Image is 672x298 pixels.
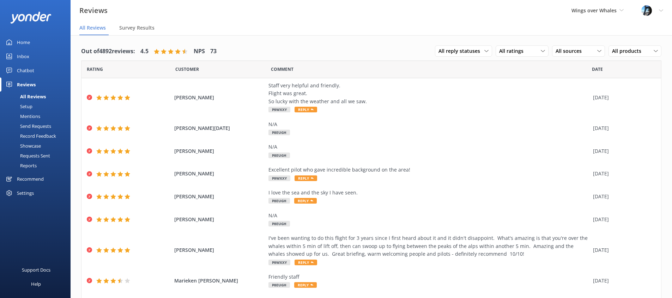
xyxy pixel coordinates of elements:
[174,124,265,132] span: [PERSON_NAME][DATE]
[4,111,40,121] div: Mentions
[174,193,265,200] span: [PERSON_NAME]
[438,47,484,55] span: All reply statuses
[140,47,149,56] h4: 4.5
[17,63,34,77] div: Chatbot
[499,47,528,55] span: All ratings
[79,5,108,16] h3: Reviews
[268,189,589,197] div: I love the sea and the sky I have seen.
[268,107,290,112] span: P9WXXY
[593,124,652,132] div: [DATE]
[4,92,71,101] a: All Reviews
[17,35,30,49] div: Home
[210,47,217,56] h4: 73
[4,161,37,170] div: Reports
[174,94,265,101] span: [PERSON_NAME]
[194,47,205,56] h4: NPS
[268,120,589,128] div: N/A
[4,141,41,151] div: Showcase
[87,66,103,73] span: Date
[4,92,46,101] div: All Reviews
[268,166,589,174] div: Excellent pilot who gave incredible background on the area!
[175,66,199,73] span: Date
[593,147,652,155] div: [DATE]
[294,198,317,204] span: Reply
[174,147,265,155] span: [PERSON_NAME]
[571,7,617,14] span: Wings over Whales
[593,193,652,200] div: [DATE]
[17,172,44,186] div: Recommend
[268,153,290,158] span: P8EUGH
[593,246,652,254] div: [DATE]
[268,221,290,226] span: P8EUGH
[268,143,589,151] div: N/A
[81,47,135,56] h4: Out of 4892 reviews:
[119,24,155,31] span: Survey Results
[174,170,265,178] span: [PERSON_NAME]
[268,273,589,281] div: Friendly staff
[593,277,652,285] div: [DATE]
[11,12,51,23] img: yonder-white-logo.png
[4,101,32,111] div: Setup
[4,151,50,161] div: Requests Sent
[294,282,317,288] span: Reply
[174,277,265,285] span: Marieken [PERSON_NAME]
[4,131,56,141] div: Record Feedback
[4,141,71,151] a: Showcase
[4,121,51,131] div: Send Requests
[295,260,317,265] span: Reply
[295,175,317,181] span: Reply
[4,101,71,111] a: Setup
[556,47,586,55] span: All sources
[641,5,652,16] img: 145-1635463833.jpg
[268,130,290,135] span: P8EUGH
[31,277,41,291] div: Help
[174,216,265,223] span: [PERSON_NAME]
[268,198,290,204] span: P8EUGH
[17,186,34,200] div: Settings
[593,94,652,101] div: [DATE]
[593,170,652,178] div: [DATE]
[268,212,589,219] div: N/A
[612,47,646,55] span: All products
[22,263,50,277] div: Support Docs
[593,216,652,223] div: [DATE]
[268,234,589,258] div: I've been wanting to do this flight for 3 years since I first heard about it and it didn't disapp...
[4,161,71,170] a: Reports
[295,107,317,112] span: Reply
[268,175,290,181] span: P9WXXY
[4,131,71,141] a: Record Feedback
[4,121,71,131] a: Send Requests
[17,77,36,92] div: Reviews
[268,260,290,265] span: P9WXXY
[268,82,589,105] div: Staff very helpful and friendly. Flight was great. So lucky with the weather and all we saw.
[592,66,603,73] span: Date
[79,24,106,31] span: All Reviews
[4,151,71,161] a: Requests Sent
[268,282,290,288] span: P8EUGH
[271,66,293,73] span: Question
[17,49,29,63] div: Inbox
[174,246,265,254] span: [PERSON_NAME]
[4,111,71,121] a: Mentions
